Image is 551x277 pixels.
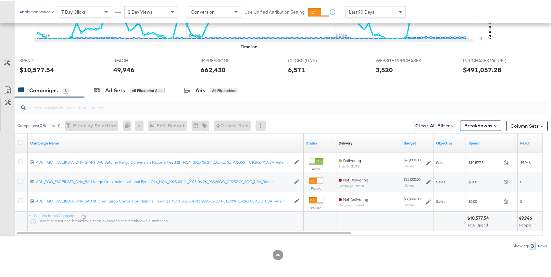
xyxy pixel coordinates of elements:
[467,214,491,220] div: $10,577.54
[309,185,323,189] label: Paused
[241,42,257,49] div: Timeline
[306,139,333,144] a: Shows the current state of your Ad Campaign.
[376,64,393,73] div: 3,520
[404,139,431,144] a: The maximum amount you're willing to spend on your ads, on average each day or over the lifetime ...
[191,8,215,14] span: Conversion
[519,214,534,220] div: 49,946
[376,56,424,63] span: WEBSITE PURCHASES
[469,178,501,183] span: $0.00
[128,8,153,14] span: 1 Day Views
[63,87,69,92] div: 3
[19,64,54,73] div: $10,577.54
[463,64,501,73] div: $491,057.28
[413,119,455,130] button: Clear All Filters
[288,64,305,73] div: 6,571
[469,198,501,202] span: $0.00
[460,119,501,130] button: Breakdowns
[436,159,445,164] span: Sales
[520,159,531,164] span: 49,946
[36,178,291,183] div: ADU_TGC_FACEINSTA_CNV_BAU Kargo Conversion National Feed Q2+_NON_2025-04-11_2025-06-26_P33VSGC_CP...
[529,240,536,248] div: 3
[309,166,323,170] label: Active
[288,56,337,63] span: CLICKS (LINK)
[404,182,414,186] sub: Lifetime
[436,178,445,183] span: Sales
[113,64,134,73] div: 49,946
[468,221,488,226] span: Total Spend
[19,56,68,63] span: SPEND
[486,9,492,38] text: Amount (USD)
[343,157,361,162] span: Delivering
[436,139,463,144] a: Your campaign's objective.
[339,202,368,206] sub: Campaign Paused
[339,139,352,144] a: Reflects the ability of your Ad Campaign to achieve delivery based on ad states, schedule and bud...
[201,64,226,73] div: 662,430
[463,56,512,63] span: PURCHASES VALUE (WEBSITE EVENTS)
[30,139,301,144] a: Your campaign name.
[404,176,420,181] div: $32,000.00
[339,163,361,167] sub: ends on [DATE]
[19,8,55,13] div: Attribution Window:
[415,121,453,129] span: Clear All Filters
[404,156,420,161] div: $76,800.00
[519,221,532,226] span: People
[339,183,368,186] sub: Campaign Paused
[349,8,374,14] span: Last 90 Days
[520,139,547,144] a: The number of people your ad was served to.
[343,176,368,181] span: Not Delivering
[404,195,420,200] div: $80,000.00
[469,159,501,164] span: $10,577.54
[17,121,60,127] div: Campaigns ( 0 Selected)
[244,8,306,14] label: Use Unified Attribution Setting:
[210,87,238,92] div: All Filtered Ads
[339,139,352,144] div: Delivery
[61,8,86,14] span: 7 Day Clicks
[130,87,165,92] div: All Filtered Ad Sets
[36,197,291,203] a: ADU_TGC_FACEINSTA_CNV_BAU Stitcher Kargo Conversion National Feed Q1_NON_2025-01-02_2025-02-20_P3...
[29,86,58,93] div: Campaigns
[520,198,522,202] span: 0
[36,158,291,164] a: ADU_TGC_FACEINSTA_CNV_GIANT BAU Stitcher Kargo Conversion National Feed 2H_NON_2025-06-27_2025-12...
[36,178,291,183] a: ADU_TGC_FACEINSTA_CNV_BAU Kargo Conversion National Feed Q2+_NON_2025-04-11_2025-06-26_P33VSGC_CP...
[105,86,125,93] div: Ad Sets
[201,56,249,63] span: IMPRESSIONS
[538,242,548,247] div: Rows
[309,204,323,209] label: Paused
[506,120,548,130] button: Column Sets
[469,139,515,144] a: The total amount spent to date.
[123,119,135,130] div: 0
[26,97,500,110] input: Search Campaigns by Name, ID or Objective
[195,86,205,93] div: Ads
[113,56,162,63] span: REACH
[512,242,529,247] div: Showing:
[404,163,414,167] sub: Lifetime
[520,178,522,183] span: 0
[343,196,368,201] span: Not Delivering
[436,198,445,202] span: Sales
[404,202,414,205] sub: Lifetime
